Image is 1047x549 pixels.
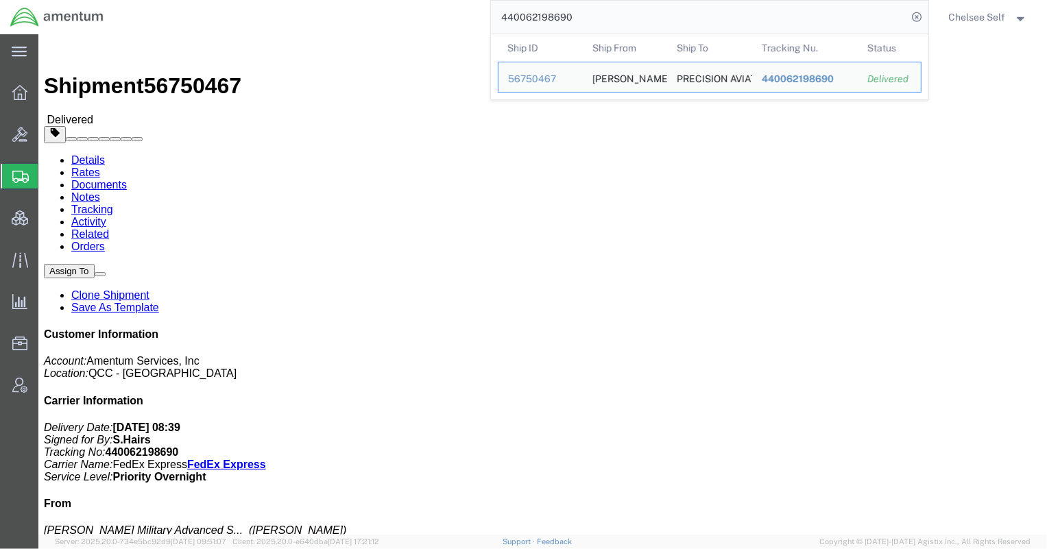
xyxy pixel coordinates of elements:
[948,9,1028,25] button: Chelsee Self
[858,34,922,62] th: Status
[761,72,848,86] div: 440062198690
[537,537,572,546] a: Feedback
[491,1,908,34] input: Search for shipment number, reference number
[751,34,858,62] th: Tracking Nu.
[328,537,379,546] span: [DATE] 17:21:12
[592,62,658,92] div: Trimble Military Advanced Systems
[667,34,752,62] th: Ship To
[171,537,226,546] span: [DATE] 09:51:07
[498,34,928,99] table: Search Results
[503,537,537,546] a: Support
[677,62,743,92] div: PRECISION AVIATION GROUP
[949,10,1006,25] span: Chelsee Self
[38,34,1047,535] iframe: FS Legacy Container
[867,72,911,86] div: Delivered
[508,72,573,86] div: 56750467
[498,34,583,62] th: Ship ID
[10,7,104,27] img: logo
[819,536,1031,548] span: Copyright © [DATE]-[DATE] Agistix Inc., All Rights Reserved
[55,537,226,546] span: Server: 2025.20.0-734e5bc92d9
[582,34,667,62] th: Ship From
[232,537,379,546] span: Client: 2025.20.0-e640dba
[761,73,833,84] span: 440062198690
